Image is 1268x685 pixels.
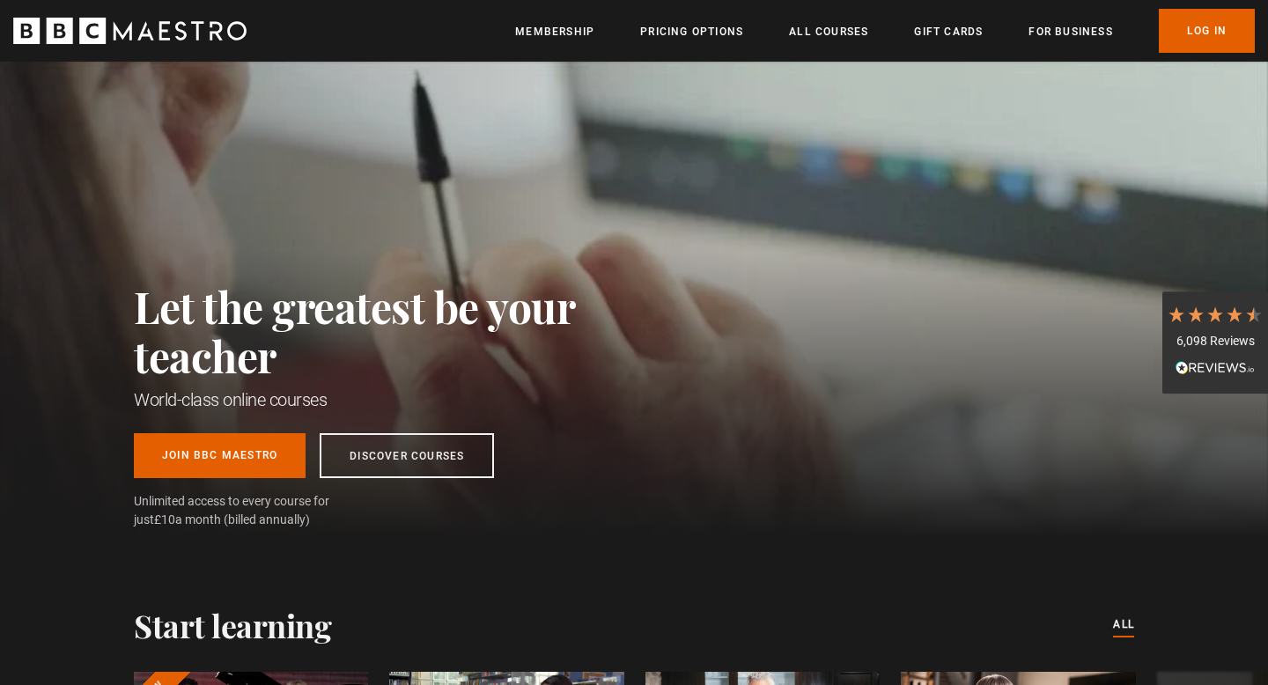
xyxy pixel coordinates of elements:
[134,433,306,478] a: Join BBC Maestro
[789,23,868,41] a: All Courses
[515,9,1255,53] nav: Primary
[1028,23,1112,41] a: For business
[320,433,494,478] a: Discover Courses
[134,607,331,644] h2: Start learning
[134,282,653,380] h2: Let the greatest be your teacher
[154,512,175,527] span: £10
[1176,361,1255,373] img: REVIEWS.io
[1167,359,1264,380] div: Read All Reviews
[914,23,983,41] a: Gift Cards
[1167,333,1264,350] div: 6,098 Reviews
[515,23,594,41] a: Membership
[1159,9,1255,53] a: Log In
[1167,305,1264,324] div: 4.7 Stars
[134,492,372,529] span: Unlimited access to every course for just a month (billed annually)
[13,18,247,44] svg: BBC Maestro
[1162,291,1268,394] div: 6,098 ReviewsRead All Reviews
[134,387,653,412] h1: World-class online courses
[640,23,743,41] a: Pricing Options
